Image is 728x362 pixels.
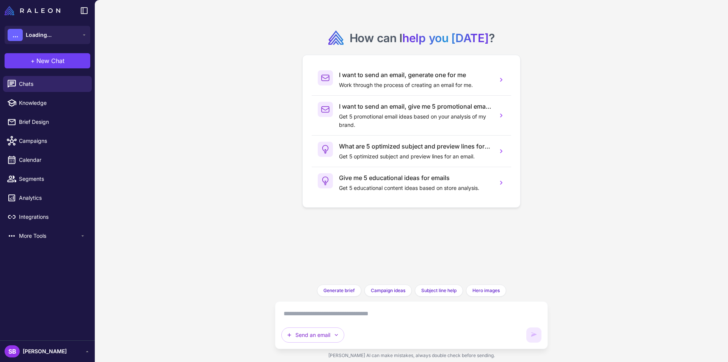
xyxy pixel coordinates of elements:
a: Brief Design [3,114,92,130]
a: Analytics [3,190,92,206]
button: Campaign ideas [364,285,412,297]
h3: I want to send an email, give me 5 promotional email ideas. [339,102,491,111]
div: [PERSON_NAME] AI can make mistakes, always double check before sending. [275,349,548,362]
a: Chats [3,76,92,92]
span: Chats [19,80,86,88]
span: Hero images [472,287,500,294]
span: help you [DATE] [402,31,489,45]
span: Integrations [19,213,86,221]
span: Loading... [26,31,52,39]
span: Calendar [19,156,86,164]
p: Get 5 optimized subject and preview lines for an email. [339,152,491,161]
span: New Chat [36,56,64,65]
a: Segments [3,171,92,187]
button: ...Loading... [5,26,90,44]
a: Knowledge [3,95,92,111]
p: Get 5 promotional email ideas based on your analysis of my brand. [339,112,491,129]
h2: How can I ? [350,30,495,46]
button: Hero images [466,285,506,297]
span: Generate brief [323,287,355,294]
div: SB [5,345,20,357]
span: Campaigns [19,137,86,145]
button: Generate brief [317,285,361,297]
h3: I want to send an email, generate one for me [339,70,491,79]
button: +New Chat [5,53,90,68]
span: Brief Design [19,118,86,126]
a: Integrations [3,209,92,225]
p: Get 5 educational content ideas based on store analysis. [339,184,491,192]
div: ... [8,29,23,41]
a: Campaigns [3,133,92,149]
button: Send an email [281,327,344,343]
span: Campaign ideas [371,287,405,294]
a: Calendar [3,152,92,168]
span: Knowledge [19,99,86,107]
img: Raleon Logo [5,6,60,15]
p: Work through the process of creating an email for me. [339,81,491,89]
span: Segments [19,175,86,183]
span: + [31,56,35,65]
span: Subject line help [421,287,457,294]
h3: Give me 5 educational ideas for emails [339,173,491,182]
button: Subject line help [415,285,463,297]
h3: What are 5 optimized subject and preview lines for an email? [339,142,491,151]
span: [PERSON_NAME] [23,347,67,356]
span: Analytics [19,194,86,202]
span: More Tools [19,232,80,240]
